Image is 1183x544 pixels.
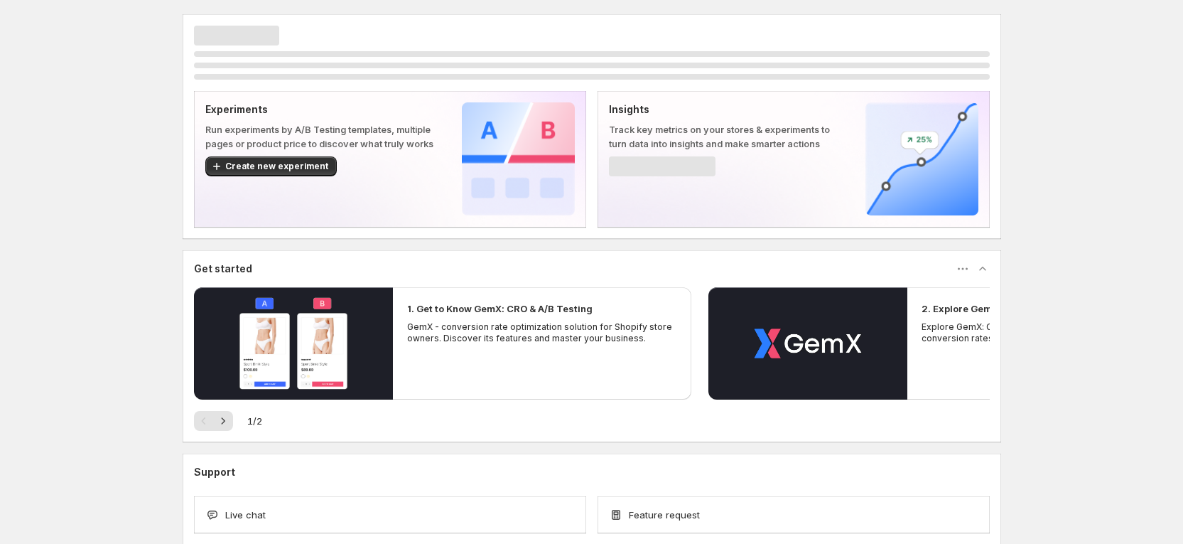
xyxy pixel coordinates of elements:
p: GemX - conversion rate optimization solution for Shopify store owners. Discover its features and ... [407,321,677,344]
img: Experiments [462,102,575,215]
button: Create new experiment [205,156,337,176]
h3: Support [194,465,235,479]
button: Play video [708,287,907,400]
h3: Get started [194,262,252,276]
img: Insights [865,102,978,215]
button: Play video [194,287,393,400]
p: Track key metrics on your stores & experiments to turn data into insights and make smarter actions [609,122,843,151]
span: Live chat [225,508,266,522]
nav: Pagination [194,411,233,431]
h2: 1. Get to Know GemX: CRO & A/B Testing [407,302,593,316]
h2: 2. Explore GemX: CRO & A/B Testing Use Cases [922,302,1142,316]
p: Insights [609,102,843,117]
span: Create new experiment [225,161,328,172]
button: Next [213,411,233,431]
p: Run experiments by A/B Testing templates, multiple pages or product price to discover what truly ... [205,122,439,151]
span: Feature request [629,508,700,522]
p: Experiments [205,102,439,117]
span: 1 / 2 [247,414,262,428]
